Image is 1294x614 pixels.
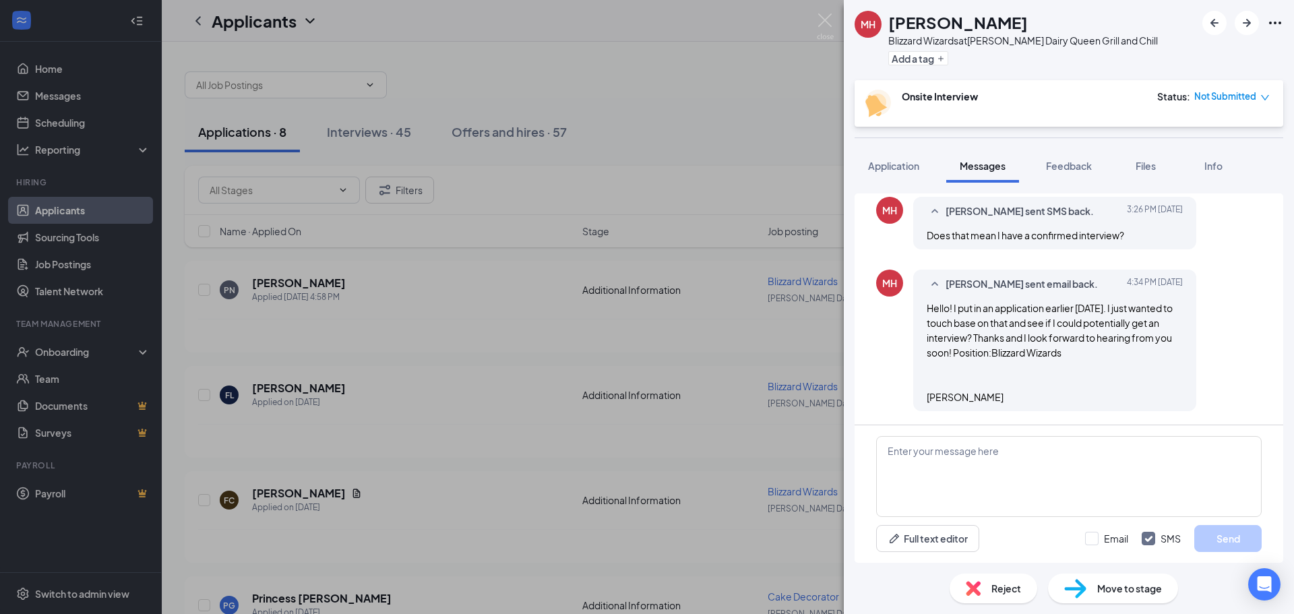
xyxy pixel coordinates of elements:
[876,525,979,552] button: Full text editorPen
[902,90,978,102] b: Onsite Interview
[1136,160,1156,172] span: Files
[1235,11,1259,35] button: ArrowRight
[1204,160,1223,172] span: Info
[927,229,1124,241] span: Does that mean I have a confirmed interview?
[937,55,945,63] svg: Plus
[882,204,897,217] div: MH
[1239,15,1255,31] svg: ArrowRight
[1157,90,1190,103] div: Status :
[960,160,1006,172] span: Messages
[991,581,1021,596] span: Reject
[888,34,1158,47] div: Blizzard Wizards at [PERSON_NAME] Dairy Queen Grill and Chill
[1206,15,1223,31] svg: ArrowLeftNew
[1127,204,1183,220] span: [DATE] 3:26 PM
[861,18,875,31] div: MH
[1194,90,1256,103] span: Not Submitted
[888,11,1028,34] h1: [PERSON_NAME]
[1194,525,1262,552] button: Send
[927,276,943,293] svg: SmallChevronUp
[1248,568,1281,601] div: Open Intercom Messenger
[927,302,1173,403] span: Hello! I put in an application earlier [DATE]. I just wanted to touch base on that and see if I c...
[882,276,897,290] div: MH
[1097,581,1162,596] span: Move to stage
[888,532,901,545] svg: Pen
[946,276,1098,293] span: [PERSON_NAME] sent email back.
[946,204,1094,220] span: [PERSON_NAME] sent SMS back.
[868,160,919,172] span: Application
[1267,15,1283,31] svg: Ellipses
[1046,160,1092,172] span: Feedback
[1127,276,1183,293] span: [DATE] 4:34 PM
[1202,11,1227,35] button: ArrowLeftNew
[888,51,948,65] button: PlusAdd a tag
[927,204,943,220] svg: SmallChevronUp
[1260,93,1270,102] span: down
